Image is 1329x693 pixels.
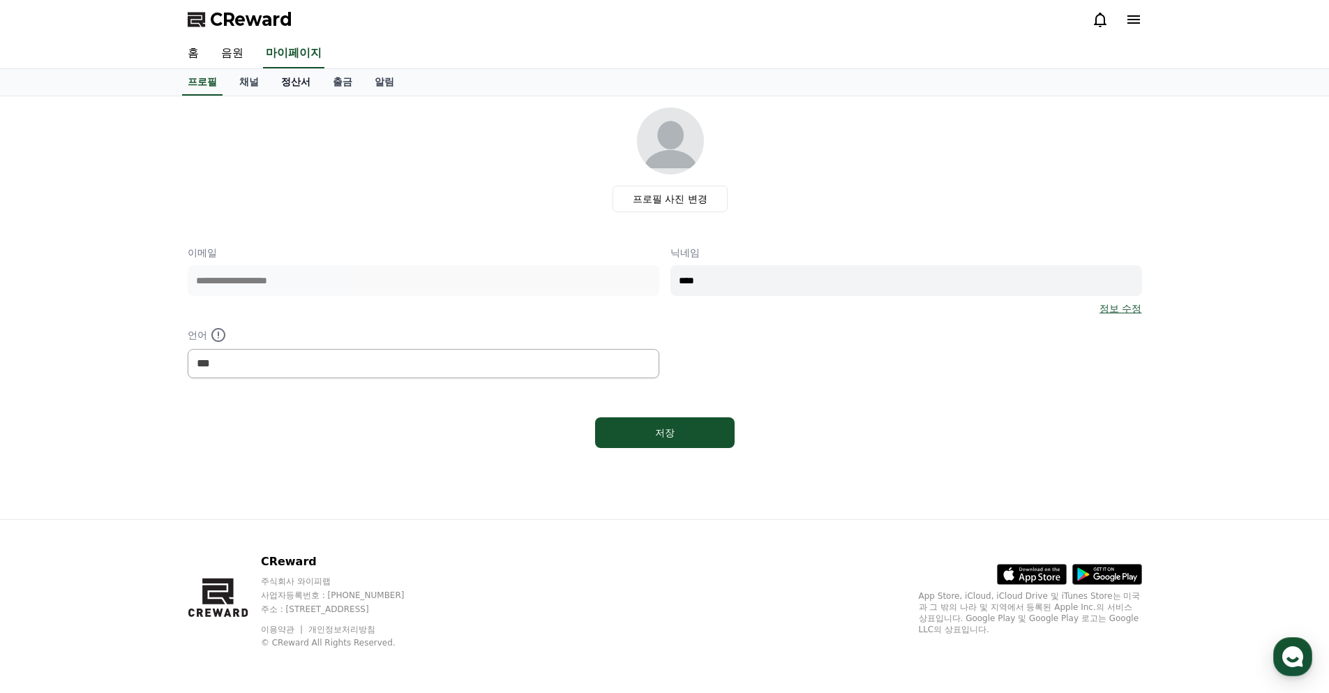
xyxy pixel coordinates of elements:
img: profile_image [637,107,704,174]
a: 프로필 [182,69,223,96]
label: 프로필 사진 변경 [613,186,728,212]
span: 홈 [44,463,52,475]
a: 정산서 [270,69,322,96]
p: 이메일 [188,246,659,260]
a: 설정 [180,442,268,477]
p: App Store, iCloud, iCloud Drive 및 iTunes Store는 미국과 그 밖의 나라 및 지역에서 등록된 Apple Inc.의 서비스 상표입니다. Goo... [919,590,1142,635]
p: 주소 : [STREET_ADDRESS] [261,604,431,615]
p: 사업자등록번호 : [PHONE_NUMBER] [261,590,431,601]
a: 이용약관 [261,625,305,634]
a: 정보 수정 [1099,301,1141,315]
a: 홈 [177,39,210,68]
a: 음원 [210,39,255,68]
a: 채널 [228,69,270,96]
a: 출금 [322,69,363,96]
p: 주식회사 와이피랩 [261,576,431,587]
a: 알림 [363,69,405,96]
p: © CReward All Rights Reserved. [261,637,431,648]
span: 설정 [216,463,232,475]
p: CReward [261,553,431,570]
p: 닉네임 [670,246,1142,260]
div: 저장 [623,426,707,440]
a: 홈 [4,442,92,477]
a: 개인정보처리방침 [308,625,375,634]
a: CReward [188,8,292,31]
a: 마이페이지 [263,39,324,68]
p: 언어 [188,327,659,343]
button: 저장 [595,417,735,448]
span: 대화 [128,464,144,475]
a: 대화 [92,442,180,477]
span: CReward [210,8,292,31]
